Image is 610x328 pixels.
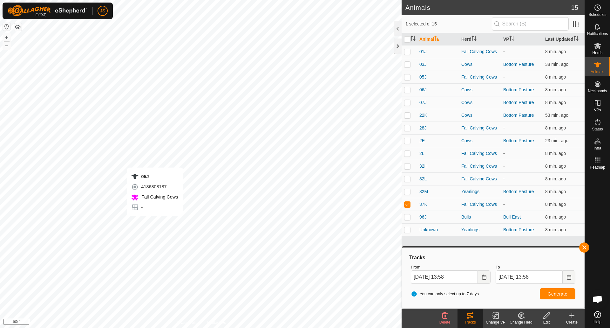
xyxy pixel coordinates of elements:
[503,100,534,105] a: Bottom Pasture
[439,320,451,325] span: Delete
[419,87,427,93] span: 06J
[405,4,571,11] h2: Animals
[585,309,610,326] a: Help
[207,320,226,325] a: Contact Us
[434,37,439,42] p-sorticon: Activate to sort
[461,74,498,80] div: Fall Calving Cows
[419,125,427,131] span: 28J
[503,138,534,143] a: Bottom Pasture
[592,127,603,131] span: Status
[571,3,578,12] span: 15
[588,290,607,309] div: Open chat
[461,214,498,220] div: Bulls
[419,227,438,233] span: Unknown
[131,183,178,191] div: 4186808187
[419,99,427,106] span: 07J
[131,204,178,211] div: -
[461,61,498,68] div: Cows
[545,113,568,118] span: Oct 7, 2025, 1:05 PM
[545,202,566,207] span: Oct 7, 2025, 1:50 PM
[461,125,498,131] div: Fall Calving Cows
[461,99,498,106] div: Cows
[411,291,479,297] span: You can only select up to 7 days
[419,112,427,119] span: 22K
[503,125,505,130] app-display-virtual-paddock-transition: -
[548,291,567,297] span: Generate
[545,87,566,92] span: Oct 7, 2025, 1:50 PM
[419,61,427,68] span: 03J
[461,227,498,233] div: Yearlings
[3,23,10,31] button: Reset Map
[408,254,578,262] div: Tracks
[3,33,10,41] button: +
[508,319,534,325] div: Change Herd
[545,151,566,156] span: Oct 7, 2025, 1:50 PM
[593,320,601,324] span: Help
[501,33,543,45] th: VP
[592,51,602,55] span: Herds
[492,17,569,31] input: Search (S)
[483,319,508,325] div: Change VP
[545,74,566,80] span: Oct 7, 2025, 1:50 PM
[419,188,428,195] span: 32M
[411,264,491,270] label: From
[410,37,416,42] p-sorticon: Activate to sort
[457,319,483,325] div: Tracks
[591,70,604,74] span: Animals
[461,48,498,55] div: Fall Calving Cows
[417,33,459,45] th: Animal
[545,138,568,143] span: Oct 7, 2025, 1:35 PM
[545,62,568,67] span: Oct 7, 2025, 1:20 PM
[419,163,428,170] span: 32H
[419,150,424,157] span: 2L
[461,201,498,208] div: Fall Calving Cows
[461,87,498,93] div: Cows
[503,202,505,207] app-display-virtual-paddock-transition: -
[503,87,534,92] a: Bottom Pasture
[503,151,505,156] app-display-virtual-paddock-transition: -
[140,194,178,199] span: Fall Calving Cows
[545,125,566,130] span: Oct 7, 2025, 1:50 PM
[100,8,105,14] span: JS
[503,113,534,118] a: Bottom Pasture
[461,112,498,119] div: Cows
[176,320,200,325] a: Privacy Policy
[8,5,87,17] img: Gallagher Logo
[14,23,22,31] button: Map Layers
[534,319,559,325] div: Edit
[588,13,606,17] span: Schedules
[503,62,534,67] a: Bottom Pasture
[419,137,425,144] span: 2E
[545,100,566,105] span: Oct 7, 2025, 1:50 PM
[503,164,505,169] app-display-virtual-paddock-transition: -
[503,189,534,194] a: Bottom Pasture
[496,264,575,270] label: To
[543,33,585,45] th: Last Updated
[545,49,566,54] span: Oct 7, 2025, 1:50 PM
[503,49,505,54] app-display-virtual-paddock-transition: -
[588,89,607,93] span: Neckbands
[461,176,498,182] div: Fall Calving Cows
[3,42,10,49] button: –
[587,32,608,36] span: Notifications
[563,270,575,284] button: Choose Date
[419,74,427,80] span: 05J
[509,37,514,42] p-sorticon: Activate to sort
[461,188,498,195] div: Yearlings
[459,33,501,45] th: Herd
[545,214,566,220] span: Oct 7, 2025, 1:50 PM
[545,164,566,169] span: Oct 7, 2025, 1:50 PM
[590,165,605,169] span: Heatmap
[461,163,498,170] div: Fall Calving Cows
[594,108,601,112] span: VPs
[545,227,566,232] span: Oct 7, 2025, 1:50 PM
[461,150,498,157] div: Fall Calving Cows
[503,74,505,80] app-display-virtual-paddock-transition: -
[559,319,585,325] div: Create
[545,176,566,181] span: Oct 7, 2025, 1:50 PM
[573,37,579,42] p-sorticon: Activate to sort
[419,176,427,182] span: 32L
[478,270,491,284] button: Choose Date
[503,227,534,232] a: Bottom Pasture
[593,146,601,150] span: Infra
